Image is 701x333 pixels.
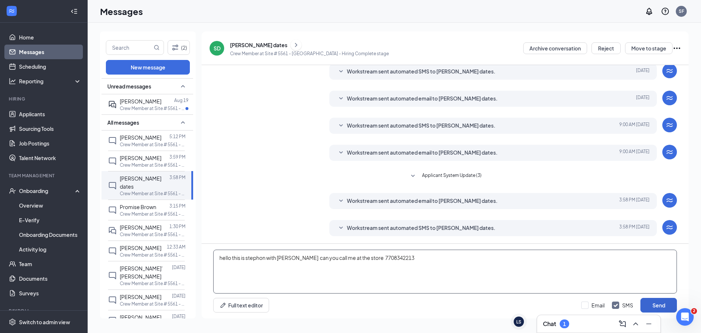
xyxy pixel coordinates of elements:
[19,318,70,326] div: Switch to admin view
[169,133,185,140] p: 5:12 PM
[661,7,670,16] svg: QuestionInfo
[591,42,621,54] button: Reject
[19,107,81,121] a: Applicants
[618,319,627,328] svg: ComposeMessage
[108,100,117,109] svg: ActiveDoubleChat
[108,181,117,190] svg: ChatInactive
[120,134,161,141] span: [PERSON_NAME]
[347,224,495,232] span: Workstream sent automated SMS to [PERSON_NAME] dates.
[19,136,81,151] a: Job Postings
[643,318,655,330] button: Minimize
[563,321,566,327] div: 1
[337,94,345,103] svg: SmallChevronDown
[120,301,185,307] p: Crew Member at Site # 5561 - [GEOGRAPHIC_DATA]
[409,172,482,181] button: SmallChevronDownApplicant System Update (3)
[619,121,650,130] span: [DATE] 9:00 AM
[169,203,185,209] p: 3:15 PM
[19,151,81,165] a: Talent Network
[665,121,674,129] svg: WorkstreamLogo
[108,226,117,235] svg: DoubleChat
[19,286,81,300] a: Surveys
[108,136,117,145] svg: ChatInactive
[213,298,269,313] button: Full text editorPen
[19,77,82,85] div: Reporting
[108,296,117,304] svg: ChatInactive
[19,227,81,242] a: Onboarding Documents
[19,242,81,257] a: Activity log
[172,293,185,299] p: [DATE]
[108,157,117,166] svg: ChatInactive
[230,50,389,57] p: Crew Member at Site # 5561 - [GEOGRAPHIC_DATA] - Hiring Complete stage
[107,83,151,90] span: Unread messages
[9,173,80,179] div: Team Management
[179,82,187,91] svg: SmallChevronUp
[19,121,81,136] a: Sourcing Tools
[673,44,681,53] svg: Ellipses
[645,7,654,16] svg: Notifications
[167,244,185,250] p: 12:33 AM
[106,60,190,75] button: New message
[19,45,81,59] a: Messages
[19,187,75,194] div: Onboarding
[108,247,117,256] svg: ChatInactive
[644,319,653,328] svg: Minimize
[617,318,628,330] button: ComposeMessage
[19,271,81,286] a: Documents
[291,39,302,50] button: ChevronRight
[120,162,185,168] p: Crew Member at Site # 5561 - [GEOGRAPHIC_DATA]
[120,141,185,148] p: Crew Member at Site # 5561 - [GEOGRAPHIC_DATA]
[523,42,587,54] button: Archive conversation
[171,43,180,52] svg: Filter
[422,172,482,181] span: Applicant System Update (3)
[630,318,641,330] button: ChevronUp
[636,67,650,76] span: [DATE]
[70,8,78,15] svg: Collapse
[543,320,556,328] h3: Chat
[619,148,650,157] span: [DATE] 9:00 AM
[347,148,498,157] span: Workstream sent automated email to [PERSON_NAME] dates.
[172,264,185,270] p: [DATE]
[625,42,673,54] button: Move to stage
[120,224,161,231] span: [PERSON_NAME]
[347,94,498,103] span: Workstream sent automated email to [PERSON_NAME] dates.
[120,280,185,287] p: Crew Member at Site # 5561 - [GEOGRAPHIC_DATA]
[19,257,81,271] a: Team
[172,313,185,319] p: [DATE]
[347,197,498,205] span: Workstream sent automated email to [PERSON_NAME] dates.
[120,265,162,280] span: [PERSON_NAME]' [PERSON_NAME]
[214,45,221,52] div: SD
[619,224,650,232] span: [DATE] 3:58 PM
[9,187,16,194] svg: UserCheck
[676,308,694,326] iframe: Intercom live chat
[665,94,674,102] svg: WorkstreamLogo
[665,196,674,205] svg: WorkstreamLogo
[108,316,117,325] svg: ChatInactive
[108,271,117,280] svg: ChatInactive
[108,206,117,215] svg: ChatInactive
[679,8,684,14] div: SF
[120,155,161,161] span: [PERSON_NAME]
[337,148,345,157] svg: SmallChevronDown
[337,67,345,76] svg: SmallChevronDown
[106,41,152,54] input: Search
[19,198,81,213] a: Overview
[120,231,185,238] p: Crew Member at Site # 5561 - [GEOGRAPHIC_DATA]
[337,197,345,205] svg: SmallChevronDown
[179,118,187,127] svg: SmallChevronUp
[691,308,697,314] span: 2
[665,67,674,75] svg: WorkstreamLogo
[120,211,185,217] p: Crew Member at Site # 5561 - [GEOGRAPHIC_DATA]
[100,5,143,18] h1: Messages
[409,172,417,181] svg: SmallChevronDown
[631,319,640,328] svg: ChevronUp
[169,154,185,160] p: 3:59 PM
[120,294,161,300] span: [PERSON_NAME]
[665,148,674,156] svg: WorkstreamLogo
[9,77,16,85] svg: Analysis
[174,97,188,103] p: Aug 19
[640,298,677,313] button: Send
[120,252,185,258] p: Crew Member at Site # 5561 - [GEOGRAPHIC_DATA]
[337,224,345,232] svg: SmallChevronDown
[169,223,185,230] p: 1:30 PM
[292,41,300,49] svg: ChevronRight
